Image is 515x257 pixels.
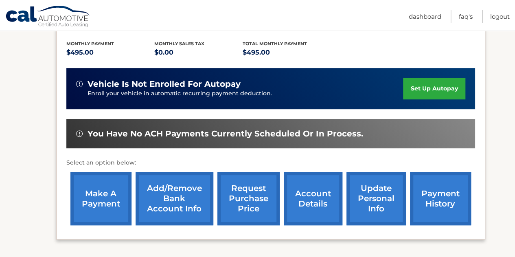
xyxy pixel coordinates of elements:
[76,81,83,87] img: alert-white.svg
[5,5,91,29] a: Cal Automotive
[490,10,510,23] a: Logout
[284,172,342,225] a: account details
[409,10,441,23] a: Dashboard
[70,172,131,225] a: make a payment
[66,41,114,46] span: Monthly Payment
[88,129,363,139] span: You have no ACH payments currently scheduled or in process.
[403,78,465,99] a: set up autopay
[410,172,471,225] a: payment history
[154,41,204,46] span: Monthly sales Tax
[459,10,473,23] a: FAQ's
[88,79,241,89] span: vehicle is not enrolled for autopay
[136,172,213,225] a: Add/Remove bank account info
[243,41,307,46] span: Total Monthly Payment
[154,47,243,58] p: $0.00
[346,172,406,225] a: update personal info
[217,172,280,225] a: request purchase price
[66,158,475,168] p: Select an option below:
[66,47,155,58] p: $495.00
[243,47,331,58] p: $495.00
[76,130,83,137] img: alert-white.svg
[88,89,403,98] p: Enroll your vehicle in automatic recurring payment deduction.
